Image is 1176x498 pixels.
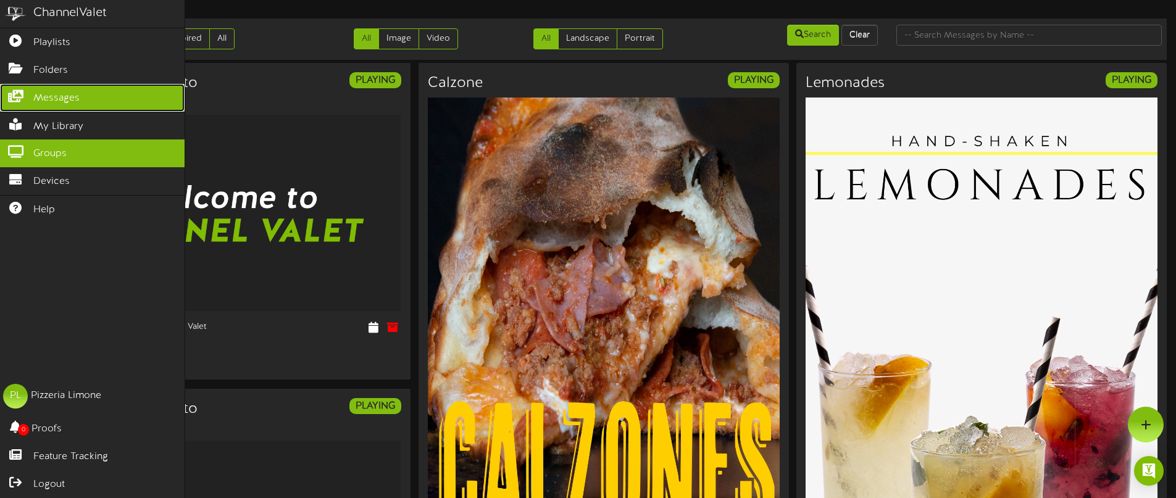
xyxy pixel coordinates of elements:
button: Clear [841,25,878,46]
span: My Library [33,120,83,134]
span: Proofs [31,422,62,436]
a: Portrait [617,28,663,49]
a: All [209,28,235,49]
span: Messages [33,91,80,106]
strong: PLAYING [734,75,774,86]
span: 0 [18,424,29,436]
span: Feature Tracking [33,450,108,464]
div: Pizzeria Limone [31,389,101,403]
a: Landscape [558,28,617,49]
strong: PLAYING [1112,75,1151,86]
img: a7399033-8c2e-47c0-964b-923c71277185welcomecvimage.jpg [49,114,401,312]
input: -- Search Messages by Name -- [896,25,1162,46]
span: Help [33,203,55,217]
span: Logout [33,478,65,492]
a: Video [419,28,458,49]
span: Devices [33,175,70,189]
button: Search [787,25,839,46]
a: Image [378,28,419,49]
span: Playlists [33,36,70,50]
strong: PLAYING [356,75,395,86]
span: Folders [33,64,68,78]
a: All [533,28,559,49]
strong: PLAYING [356,400,395,412]
div: ChannelValet [33,4,107,22]
a: All [354,28,379,49]
h3: Calzone [428,75,483,91]
a: Expired [164,28,210,49]
h3: Lemonades [806,75,885,91]
div: Open Intercom Messenger [1134,456,1164,486]
span: Groups [33,147,67,161]
div: PL [3,384,28,409]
